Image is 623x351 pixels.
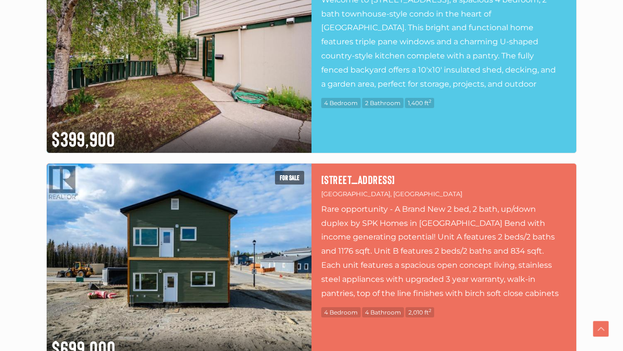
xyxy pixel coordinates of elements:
span: 4 Bedroom [321,307,361,317]
sup: 2 [429,308,431,313]
a: [STREET_ADDRESS] [321,173,567,186]
span: 1,400 ft [405,98,434,108]
span: 2 Bathroom [362,98,403,108]
div: $399,900 [47,120,311,153]
p: Rare opportunity - A Brand New 2 bed, 2 bath, up/down duplex by SPK Homes in [GEOGRAPHIC_DATA] Be... [321,203,567,300]
span: 4 Bedroom [321,98,361,108]
span: 4 Bathroom [362,307,404,317]
p: [GEOGRAPHIC_DATA], [GEOGRAPHIC_DATA] [321,188,567,200]
span: 2,010 ft [405,307,434,317]
span: For sale [275,171,304,185]
sup: 2 [429,98,431,104]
